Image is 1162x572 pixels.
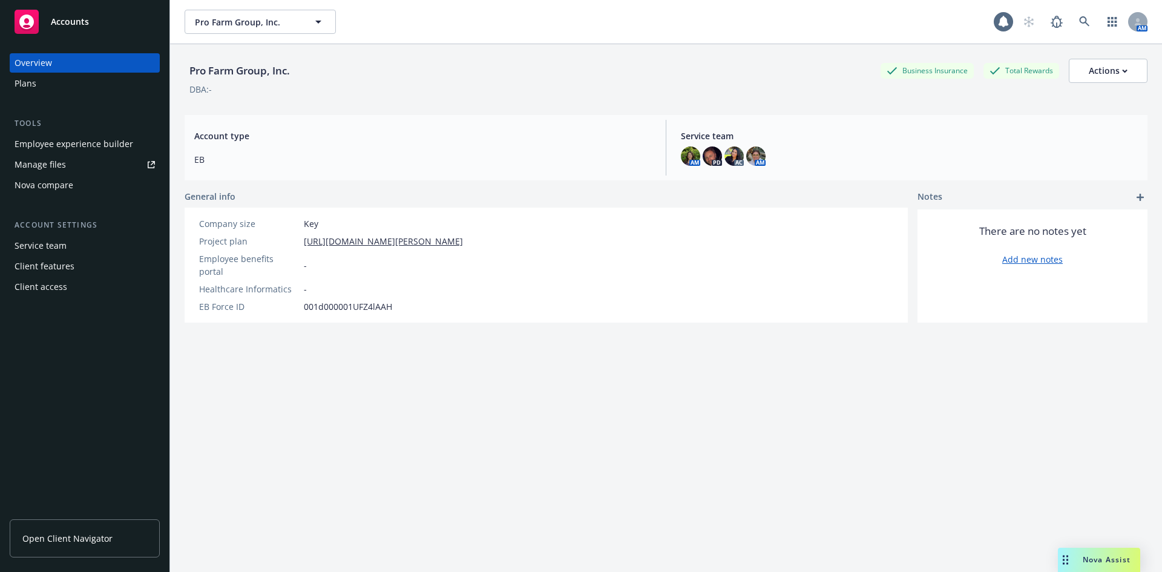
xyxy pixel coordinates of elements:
a: Manage files [10,155,160,174]
a: Switch app [1100,10,1124,34]
div: Healthcare Informatics [199,283,299,295]
span: Nova Assist [1083,554,1131,565]
div: Client access [15,277,67,297]
a: Service team [10,236,160,255]
button: Pro Farm Group, Inc. [185,10,336,34]
span: - [304,283,307,295]
span: EB [194,153,651,166]
button: Actions [1069,59,1147,83]
a: Report a Bug [1045,10,1069,34]
div: EB Force ID [199,300,299,313]
div: Employee benefits portal [199,252,299,278]
a: Client features [10,257,160,276]
div: Overview [15,53,52,73]
img: photo [681,146,700,166]
span: Notes [917,190,942,205]
a: [URL][DOMAIN_NAME][PERSON_NAME] [304,235,463,248]
div: Pro Farm Group, Inc. [185,63,295,79]
span: 001d000001UFZ4lAAH [304,300,392,313]
div: Nova compare [15,176,73,195]
a: Overview [10,53,160,73]
img: photo [746,146,766,166]
span: There are no notes yet [979,224,1086,238]
a: Plans [10,74,160,93]
div: Business Insurance [881,63,974,78]
div: Total Rewards [983,63,1059,78]
div: Account settings [10,219,160,231]
a: Accounts [10,5,160,39]
a: add [1133,190,1147,205]
span: Service team [681,130,1138,142]
a: Search [1072,10,1097,34]
span: Open Client Navigator [22,532,113,545]
img: photo [724,146,744,166]
div: Plans [15,74,36,93]
div: Tools [10,117,160,130]
span: Key [304,217,318,230]
div: Company size [199,217,299,230]
a: Nova compare [10,176,160,195]
div: Actions [1089,59,1128,82]
a: Start snowing [1017,10,1041,34]
span: Accounts [51,17,89,27]
a: Client access [10,277,160,297]
span: Account type [194,130,651,142]
a: Add new notes [1002,253,1063,266]
span: General info [185,190,235,203]
span: Pro Farm Group, Inc. [195,16,300,28]
span: - [304,259,307,272]
div: DBA: - [189,83,212,96]
div: Manage files [15,155,66,174]
div: Client features [15,257,74,276]
div: Drag to move [1058,548,1073,572]
div: Project plan [199,235,299,248]
button: Nova Assist [1058,548,1140,572]
div: Service team [15,236,67,255]
div: Employee experience builder [15,134,133,154]
a: Employee experience builder [10,134,160,154]
img: photo [703,146,722,166]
